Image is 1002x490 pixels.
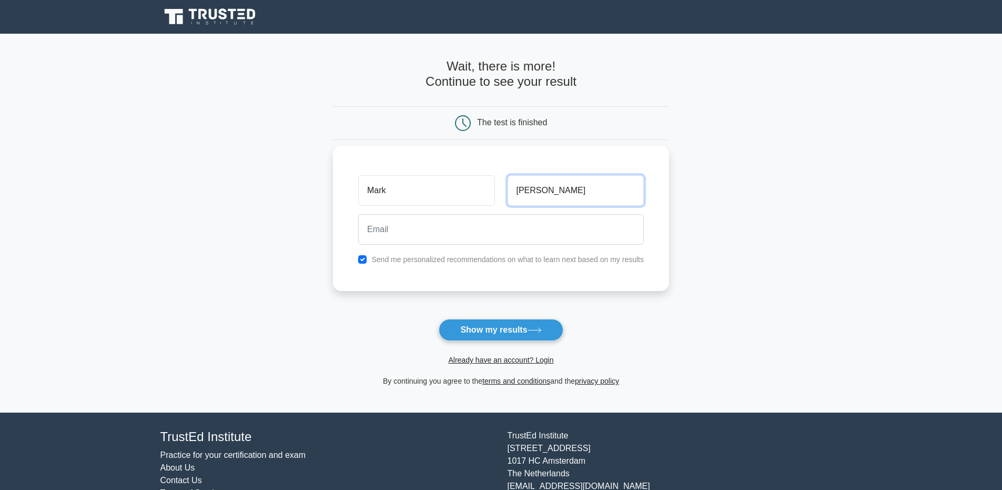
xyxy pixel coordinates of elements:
div: The test is finished [477,118,547,127]
a: Practice for your certification and exam [160,451,306,459]
button: Show my results [439,319,563,341]
h4: TrustEd Institute [160,429,495,445]
a: privacy policy [575,377,619,385]
a: Already have an account? Login [448,356,553,364]
h4: Wait, there is more! Continue to see your result [333,59,669,89]
a: Contact Us [160,476,202,485]
a: terms and conditions [482,377,550,385]
label: Send me personalized recommendations on what to learn next based on my results [371,255,644,264]
input: Email [358,214,644,245]
input: Last name [508,175,644,206]
input: First name [358,175,494,206]
a: About Us [160,463,195,472]
div: By continuing you agree to the and the [327,375,675,387]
